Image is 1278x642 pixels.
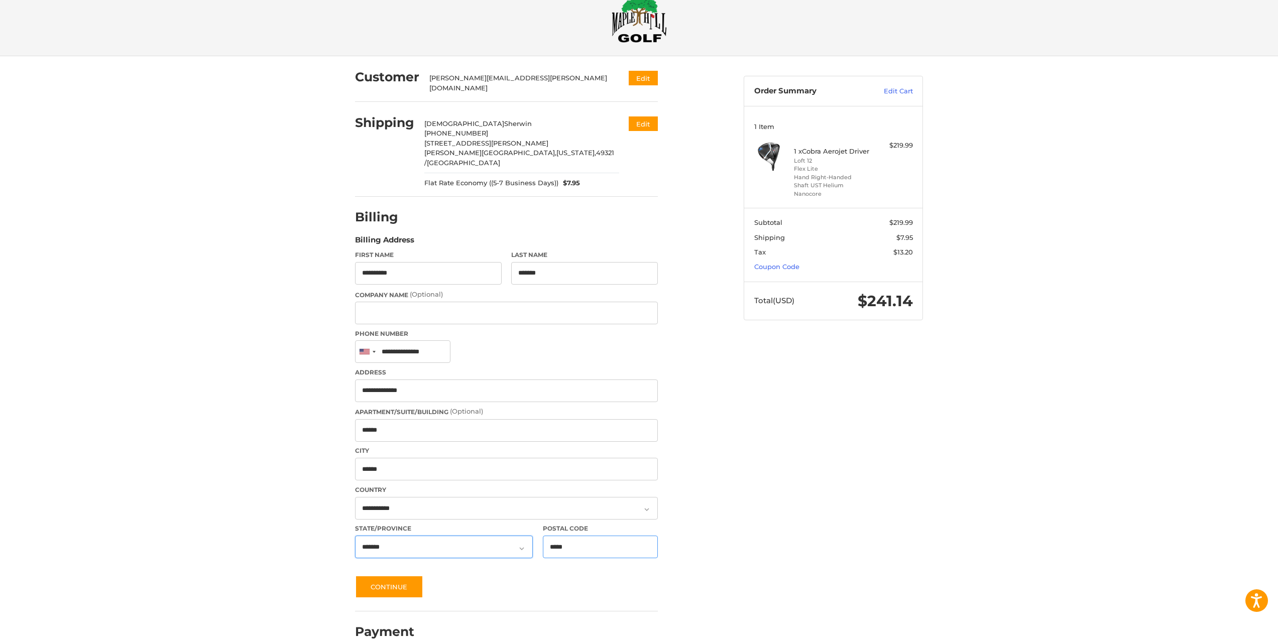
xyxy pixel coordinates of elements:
[794,173,871,182] li: Hand Right-Handed
[424,149,614,167] span: 49321 /
[424,139,548,147] span: [STREET_ADDRESS][PERSON_NAME]
[754,296,794,305] span: Total (USD)
[896,233,913,241] span: $7.95
[794,157,871,165] li: Loft 12
[355,234,414,250] legend: Billing Address
[794,147,871,155] h4: 1 x Cobra Aerojet Driver
[629,116,658,131] button: Edit
[543,524,658,533] label: Postal Code
[629,71,658,85] button: Edit
[355,368,658,377] label: Address
[424,178,558,188] span: Flat Rate Economy ((5-7 Business Days))
[355,250,502,260] label: First Name
[355,485,658,494] label: Country
[355,624,414,639] h2: Payment
[355,69,419,85] h2: Customer
[355,115,414,131] h2: Shipping
[754,233,785,241] span: Shipping
[355,524,533,533] label: State/Province
[754,86,862,96] h3: Order Summary
[511,250,658,260] label: Last Name
[893,248,913,256] span: $13.20
[427,159,500,167] span: [GEOGRAPHIC_DATA]
[410,290,443,298] small: (Optional)
[424,129,488,137] span: [PHONE_NUMBER]
[794,181,871,198] li: Shaft UST Helium Nanocore
[558,178,580,188] span: $7.95
[794,165,871,173] li: Flex Lite
[889,218,913,226] span: $219.99
[355,329,658,338] label: Phone Number
[355,446,658,455] label: City
[754,218,782,226] span: Subtotal
[858,292,913,310] span: $241.14
[450,407,483,415] small: (Optional)
[355,575,423,598] button: Continue
[556,149,596,157] span: [US_STATE],
[424,119,504,127] span: [DEMOGRAPHIC_DATA]
[429,73,610,93] div: [PERSON_NAME][EMAIL_ADDRESS][PERSON_NAME][DOMAIN_NAME]
[862,86,913,96] a: Edit Cart
[754,122,913,131] h3: 1 Item
[355,290,658,300] label: Company Name
[424,149,556,157] span: [PERSON_NAME][GEOGRAPHIC_DATA],
[356,341,379,362] div: United States: +1
[504,119,532,127] span: Sherwin
[754,248,766,256] span: Tax
[873,141,913,151] div: $219.99
[355,209,414,225] h2: Billing
[355,407,658,417] label: Apartment/Suite/Building
[754,263,799,271] a: Coupon Code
